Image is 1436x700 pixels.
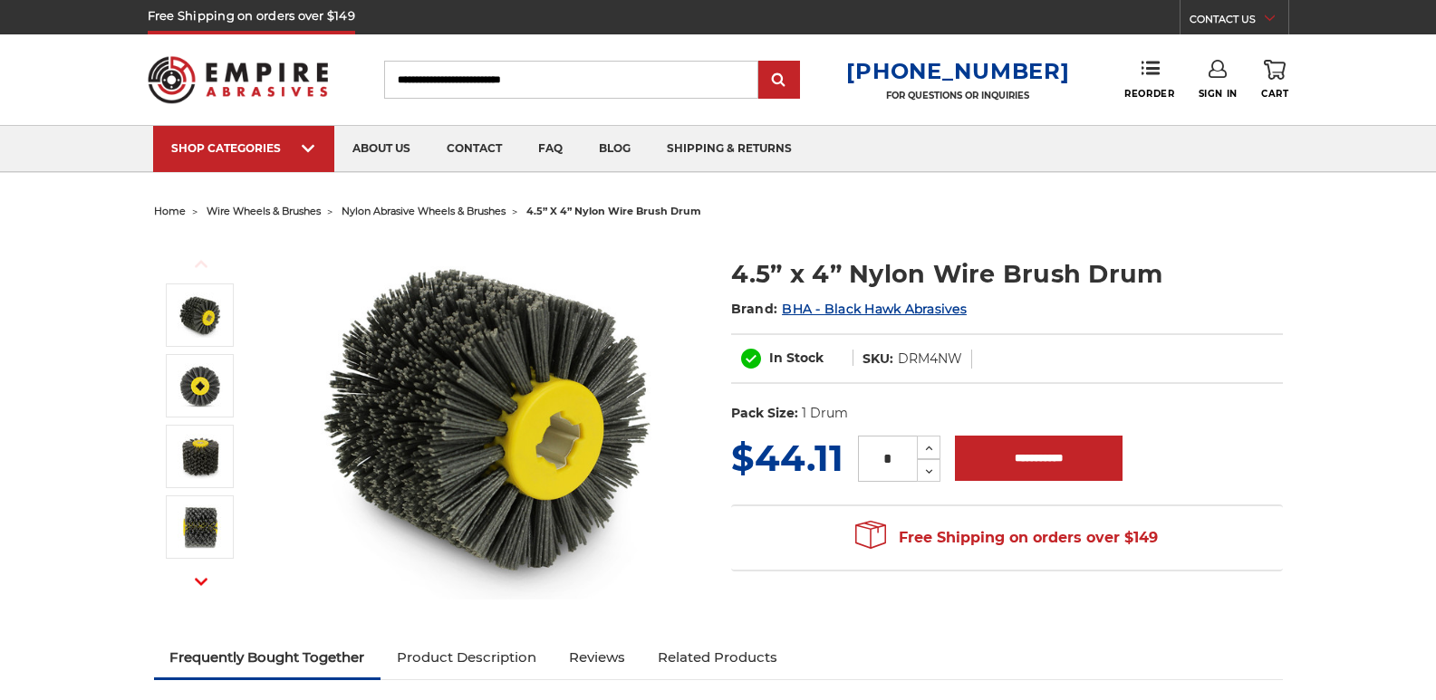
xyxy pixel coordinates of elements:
[1261,60,1288,100] a: Cart
[342,205,506,217] a: nylon abrasive wheels & brushes
[526,205,701,217] span: 4.5” x 4” nylon wire brush drum
[846,90,1069,101] p: FOR QUESTIONS OR INQUIRIES
[846,58,1069,84] a: [PHONE_NUMBER]
[148,44,329,115] img: Empire Abrasives
[1124,88,1174,100] span: Reorder
[802,404,848,423] dd: 1 Drum
[179,245,223,283] button: Previous
[178,434,223,479] img: round nylon brushes industrial
[520,126,581,172] a: faq
[178,363,223,408] img: quad key arbor nylon wire brush drum
[154,638,381,677] a: Frequently Bought Together
[731,436,843,480] span: $44.11
[863,350,893,369] dt: SKU:
[761,62,797,99] input: Submit
[429,126,520,172] a: contact
[782,301,967,317] a: BHA - Black Hawk Abrasives
[381,638,553,677] a: Product Description
[1199,88,1238,100] span: Sign In
[731,256,1283,292] h1: 4.5” x 4” Nylon Wire Brush Drum
[154,205,186,217] a: home
[855,520,1158,556] span: Free Shipping on orders over $149
[731,404,798,423] dt: Pack Size:
[553,638,641,677] a: Reviews
[731,301,778,317] span: Brand:
[1190,9,1288,34] a: CONTACT US
[207,205,321,217] a: wire wheels & brushes
[179,562,223,601] button: Next
[898,350,962,369] dd: DRM4NW
[309,237,671,599] img: 4.5 inch x 4 inch Abrasive nylon brush
[649,126,810,172] a: shipping & returns
[178,504,223,550] img: abrasive impregnated nylon brush
[171,141,316,155] div: SHOP CATEGORIES
[581,126,649,172] a: blog
[1261,88,1288,100] span: Cart
[641,638,794,677] a: Related Products
[1124,60,1174,99] a: Reorder
[178,292,223,338] img: 4.5 inch x 4 inch Abrasive nylon brush
[334,126,429,172] a: about us
[769,350,824,366] span: In Stock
